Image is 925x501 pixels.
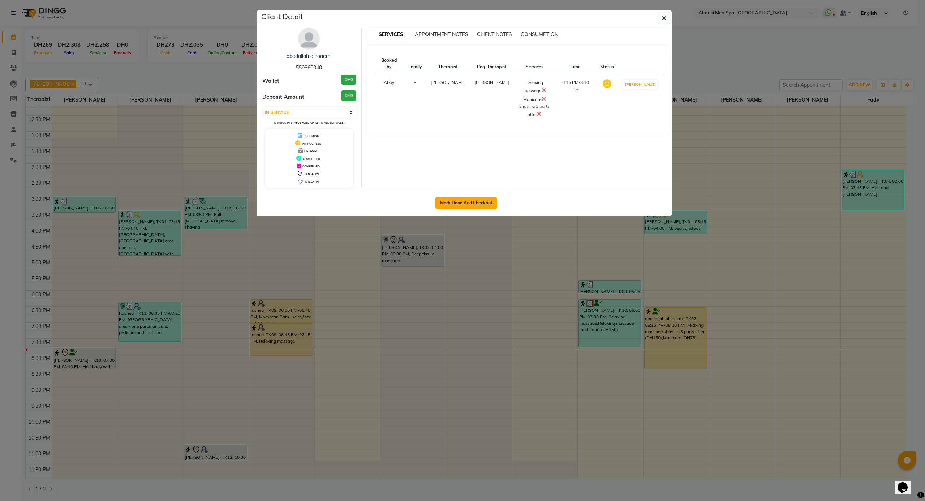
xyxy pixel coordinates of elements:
[404,53,426,75] th: Family
[415,31,468,38] span: APPOINTMENT NOTES
[274,121,344,124] small: Change in status will apply to all services.
[895,472,918,494] iframe: chat widget
[431,80,466,85] span: [PERSON_NAME]
[304,134,319,138] span: UPCOMING
[302,142,321,145] span: IN PROGRESS
[376,28,406,41] span: SERVICES
[302,165,320,168] span: CONFIRMED
[518,94,551,103] div: Manicure
[596,53,618,75] th: Status
[474,80,509,85] span: [PERSON_NAME]
[303,157,320,161] span: COMPLETED
[262,93,304,101] span: Deposit Amount
[623,80,658,89] button: [PERSON_NAME]
[477,31,512,38] span: CLIENT NOTES
[304,149,318,153] span: DROPPED
[262,77,279,85] span: Wallet
[341,90,356,101] h3: DH0
[555,53,596,75] th: Time
[435,197,497,209] button: Mark Done And Checkout
[521,31,558,38] span: CONSUMPTION
[305,180,319,183] span: CHECK-IN
[304,172,320,176] span: TENTATIVE
[518,79,551,94] div: Relaxing massage
[261,11,302,22] h5: Client Detail
[555,75,596,123] td: 6:15 PM-8:10 PM
[374,75,404,123] td: Abby
[514,53,555,75] th: Services
[296,64,322,71] span: 559860040
[518,103,551,118] div: shaving 3 parts offer
[341,75,356,85] h3: DH0
[404,75,426,123] td: -
[470,53,514,75] th: Req. Therapist
[374,53,404,75] th: Booked by
[426,53,470,75] th: Therapist
[298,28,320,50] img: avatar
[287,53,331,59] a: abedallah alnoaemi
